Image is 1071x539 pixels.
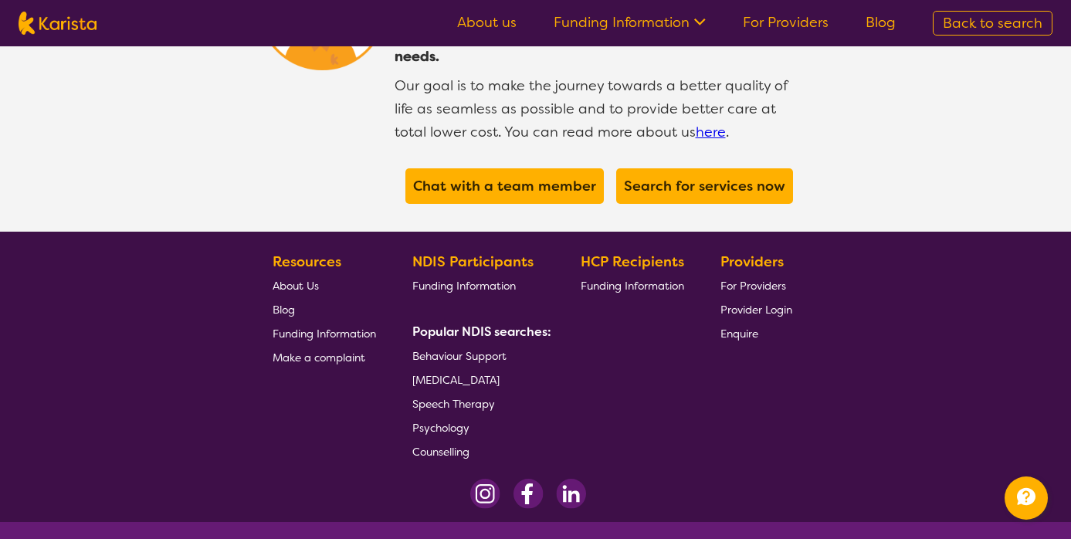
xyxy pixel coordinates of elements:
[943,14,1042,32] span: Back to search
[866,13,896,32] a: Blog
[581,273,684,297] a: Funding Information
[696,123,726,141] a: here
[412,253,534,271] b: NDIS Participants
[395,66,806,144] p: Our goal is to make the journey towards a better quality of life as seamless as possible and to p...
[412,368,545,392] a: [MEDICAL_DATA]
[412,439,545,463] a: Counselling
[412,392,545,415] a: Speech Therapy
[470,479,500,509] img: Instagram
[273,273,376,297] a: About Us
[933,11,1052,36] a: Back to search
[720,327,758,341] span: Enquire
[412,373,500,387] span: [MEDICAL_DATA]
[412,349,507,363] span: Behaviour Support
[412,421,469,435] span: Psychology
[581,253,684,271] b: HCP Recipients
[720,297,792,321] a: Provider Login
[720,273,792,297] a: For Providers
[412,344,545,368] a: Behaviour Support
[412,279,516,293] span: Funding Information
[273,327,376,341] span: Funding Information
[720,279,786,293] span: For Providers
[412,273,545,297] a: Funding Information
[412,397,495,411] span: Speech Therapy
[412,445,469,459] span: Counselling
[412,415,545,439] a: Psychology
[720,253,784,271] b: Providers
[720,321,792,345] a: Enquire
[720,303,792,317] span: Provider Login
[273,297,376,321] a: Blog
[412,324,551,340] b: Popular NDIS searches:
[513,479,544,509] img: Facebook
[1005,476,1048,520] button: Channel Menu
[624,177,785,195] b: Search for services now
[581,279,684,293] span: Funding Information
[554,13,706,32] a: Funding Information
[273,321,376,345] a: Funding Information
[273,303,295,317] span: Blog
[620,172,789,200] a: Search for services now
[19,12,97,35] img: Karista logo
[743,13,829,32] a: For Providers
[273,345,376,369] a: Make a complaint
[273,351,365,364] span: Make a complaint
[273,279,319,293] span: About Us
[273,253,341,271] b: Resources
[556,479,586,509] img: LinkedIn
[413,177,596,195] b: Chat with a team member
[457,13,517,32] a: About us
